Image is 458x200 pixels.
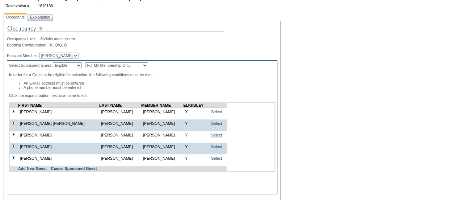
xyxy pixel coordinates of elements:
[5,13,26,21] span: Occupants
[7,37,39,41] span: Occupancy Limit:
[7,60,277,194] div: Select Sponsored Guest : In order for a Guest to be eligible for selection, the following conditi...
[183,131,207,139] td: Y
[12,121,15,125] img: plus.gif
[18,103,99,108] td: FIRST NAME
[183,143,207,151] td: Y
[211,144,222,149] a: Select
[141,119,183,127] td: [PERSON_NAME]
[141,108,183,116] td: [PERSON_NAME]
[141,103,183,108] td: MEMBER NAME
[183,154,207,162] td: Y
[18,143,99,151] td: [PERSON_NAME]
[50,43,67,47] span: K, Q/Q, Q
[18,154,99,162] td: [PERSON_NAME]
[141,154,183,162] td: [PERSON_NAME]
[211,156,222,160] a: Select
[12,110,15,113] img: plus.gif
[4,3,36,9] td: Reservation #:
[18,166,47,171] a: Add New Guest
[211,110,222,114] a: Select
[18,108,99,116] td: [PERSON_NAME]
[24,85,275,90] li: A phone number must be entered
[99,108,141,116] td: [PERSON_NAME]
[12,156,15,159] img: plus.gif
[183,103,207,108] td: ELIGIBLE?
[141,143,183,151] td: [PERSON_NAME]
[141,131,183,139] td: [PERSON_NAME]
[99,119,141,127] td: [PERSON_NAME]
[99,143,141,151] td: [PERSON_NAME]
[183,119,207,127] td: Y
[37,3,87,9] td: 1819130
[7,37,277,41] div: adults and children.
[24,81,275,85] li: An E-Mail address must be entered
[18,131,99,139] td: [PERSON_NAME]
[99,103,141,108] td: LAST NAME
[29,13,52,21] span: Explanation
[7,53,38,58] span: Principal Member:
[211,133,222,137] a: Select
[183,108,207,116] td: Y
[51,166,97,171] a: Cancel Sponsored Guest
[7,43,49,47] span: Bedding Configuration:
[99,131,141,139] td: [PERSON_NAME]
[12,144,15,148] img: plus.gif
[18,119,99,127] td: [PERSON_NAME] [PERSON_NAME]
[211,121,222,126] a: Select
[12,133,15,136] img: plus.gif
[99,154,141,162] td: [PERSON_NAME]
[7,24,224,37] img: Occupancy
[41,37,43,41] span: 8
